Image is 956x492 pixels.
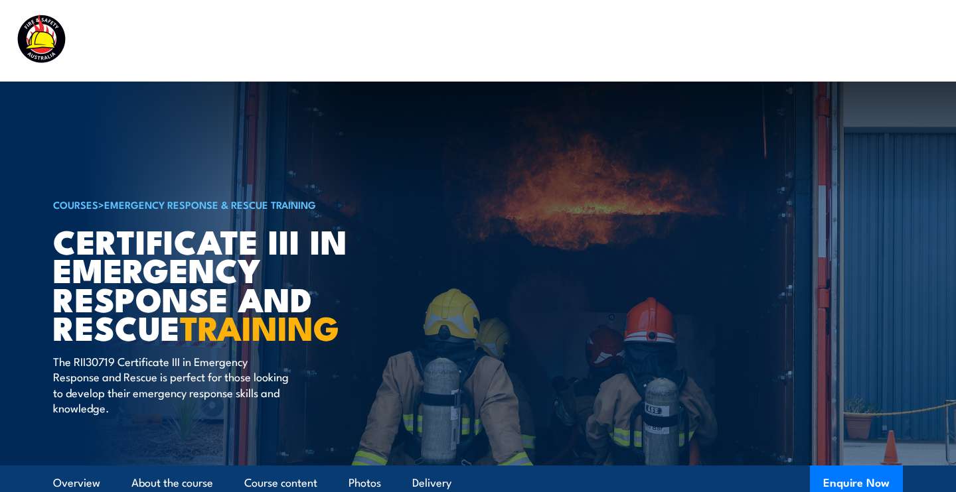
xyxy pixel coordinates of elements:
a: Learner Portal [748,23,823,58]
a: About Us [611,23,660,58]
a: Emergency Response Services [424,23,582,58]
p: The RII30719 Certificate III in Emergency Response and Rescue is perfect for those looking to dev... [53,353,295,416]
h1: Certificate III in Emergency Response and Rescue [53,226,381,341]
a: Emergency Response & Rescue Training [104,197,316,212]
strong: TRAINING [180,301,339,352]
h6: > [53,196,381,212]
a: COURSES [53,197,98,212]
a: Course Calendar [306,23,394,58]
a: Courses [235,23,277,58]
a: News [689,23,718,58]
a: Contact [852,23,894,58]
